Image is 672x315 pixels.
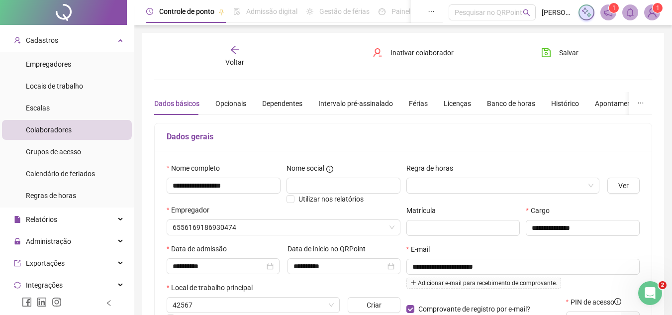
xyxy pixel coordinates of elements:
span: sun [306,8,313,15]
img: 62370 [645,5,660,20]
label: Empregador [167,205,216,215]
label: Cargo [526,205,556,216]
span: left [105,300,112,307]
span: lock [14,238,21,245]
span: Ver [618,180,629,191]
span: 1 [656,4,660,11]
span: notification [604,8,613,17]
span: Relatórios [26,215,57,223]
span: Administração [26,237,71,245]
span: Painel do DP [391,7,430,15]
span: Escalas [26,104,50,112]
span: dashboard [379,8,385,15]
span: Empregadores [26,60,71,68]
button: Ver [607,178,640,194]
div: Dados básicos [154,98,199,109]
span: Grupos de acesso [26,148,81,156]
span: Regras de horas [26,192,76,200]
span: Gestão de férias [319,7,370,15]
span: 6556169186930474 [173,220,394,235]
span: 1 [612,4,616,11]
div: Férias [409,98,428,109]
span: Nome social [287,163,324,174]
span: Voltar [225,58,244,66]
span: Salvar [559,47,578,58]
div: Histórico [551,98,579,109]
span: Inativar colaborador [390,47,454,58]
button: Salvar [534,45,586,61]
span: user-add [14,37,21,44]
span: save [541,48,551,58]
div: Banco de horas [487,98,535,109]
span: instagram [52,297,62,307]
span: Adicionar e-mail para recebimento de comprovante. [406,278,561,289]
div: Intervalo pré-assinalado [318,98,393,109]
span: 2 [659,281,667,289]
button: Inativar colaborador [365,45,461,61]
span: Integrações [26,281,63,289]
span: file [14,216,21,223]
div: Licenças [444,98,471,109]
button: Criar [348,297,400,313]
img: sparkle-icon.fc2bf0ac1784a2077858766a79e2daf3.svg [581,7,592,18]
span: file-done [233,8,240,15]
span: Locais de trabalho [26,82,83,90]
span: [PERSON_NAME] [542,7,573,18]
label: Data de admissão [167,243,233,254]
span: ellipsis [637,100,644,106]
sup: 1 [609,3,619,13]
span: facebook [22,297,32,307]
span: info-circle [614,298,621,305]
span: clock-circle [146,8,153,15]
span: Utilizar nos relatórios [298,195,364,203]
span: info-circle [326,166,333,173]
span: export [14,260,21,267]
span: PIN de acesso [571,297,621,308]
label: E-mail [406,244,436,255]
div: Dependentes [262,98,302,109]
h5: Dados gerais [167,131,640,143]
label: Regra de horas [406,163,460,174]
span: sync [14,282,21,289]
span: bell [626,8,635,17]
span: Exportações [26,259,65,267]
span: pushpin [218,9,224,15]
span: ellipsis [428,8,435,15]
label: Data de início no QRPoint [288,243,372,254]
iframe: Intercom live chat [638,281,662,305]
span: linkedin [37,297,47,307]
span: arrow-left [230,45,240,55]
span: 42567 [173,298,334,313]
span: user-delete [373,48,383,58]
span: Cadastros [26,36,58,44]
span: Colaboradores [26,126,72,134]
span: Controle de ponto [159,7,214,15]
span: Calendário de feriados [26,170,95,178]
span: Criar [367,300,382,311]
span: Comprovante de registro por e-mail? [418,305,530,313]
div: Apontamentos [595,98,641,109]
button: ellipsis [629,92,652,115]
label: Matrícula [406,205,442,216]
span: plus [410,280,416,286]
label: Nome completo [167,163,226,174]
sup: Atualize o seu contato no menu Meus Dados [653,3,663,13]
span: Admissão digital [246,7,297,15]
span: search [523,9,530,16]
label: Local de trabalho principal [167,282,259,293]
div: Opcionais [215,98,246,109]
